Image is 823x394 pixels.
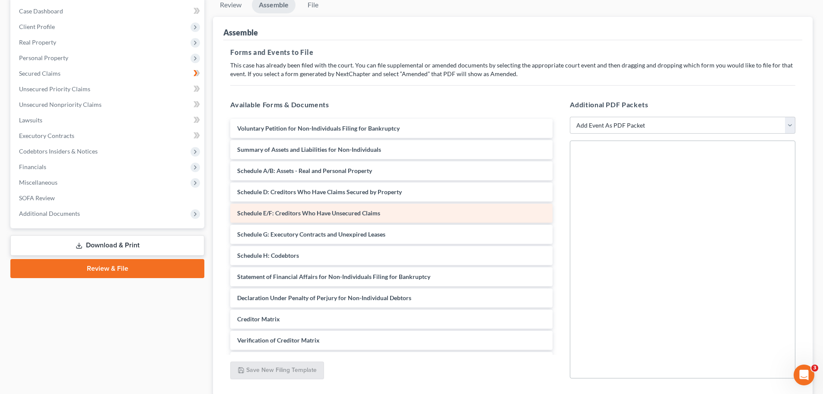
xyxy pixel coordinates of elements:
[12,190,204,206] a: SOFA Review
[237,231,385,238] span: Schedule G: Executory Contracts and Unexpired Leases
[237,125,400,132] span: Voluntary Petition for Non-Individuals Filing for Bankruptcy
[570,99,795,110] h5: Additional PDF Packets
[811,365,818,372] span: 3
[19,54,68,61] span: Personal Property
[12,128,204,144] a: Executory Contracts
[230,61,795,78] p: This case has already been filed with the court. You can file supplemental or amended documents b...
[19,210,80,217] span: Additional Documents
[223,27,258,38] div: Assemble
[237,294,411,301] span: Declaration Under Penalty of Perjury for Non-Individual Debtors
[230,99,553,110] h5: Available Forms & Documents
[10,259,204,278] a: Review & File
[237,188,402,195] span: Schedule D: Creditors Who Have Claims Secured by Property
[19,132,74,139] span: Executory Contracts
[19,85,90,93] span: Unsecured Priority Claims
[237,273,430,280] span: Statement of Financial Affairs for Non-Individuals Filing for Bankruptcy
[237,209,380,217] span: Schedule E/F: Creditors Who Have Unsecured Claims
[230,362,324,380] button: Save New Filing Template
[19,116,42,124] span: Lawsuits
[10,235,204,256] a: Download & Print
[230,47,795,58] h5: Forms and Events to File
[19,179,57,186] span: Miscellaneous
[19,163,46,170] span: Financials
[19,70,60,77] span: Secured Claims
[19,23,55,30] span: Client Profile
[237,146,381,153] span: Summary of Assets and Liabilities for Non-Individuals
[237,315,280,323] span: Creditor Matrix
[12,3,204,19] a: Case Dashboard
[12,97,204,112] a: Unsecured Nonpriority Claims
[19,147,98,155] span: Codebtors Insiders & Notices
[237,252,299,259] span: Schedule H: Codebtors
[19,38,56,46] span: Real Property
[794,365,814,385] iframe: Intercom live chat
[19,7,63,15] span: Case Dashboard
[12,81,204,97] a: Unsecured Priority Claims
[237,336,320,344] span: Verification of Creditor Matrix
[12,66,204,81] a: Secured Claims
[237,167,372,174] span: Schedule A/B: Assets - Real and Personal Property
[19,194,55,202] span: SOFA Review
[12,112,204,128] a: Lawsuits
[19,101,102,108] span: Unsecured Nonpriority Claims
